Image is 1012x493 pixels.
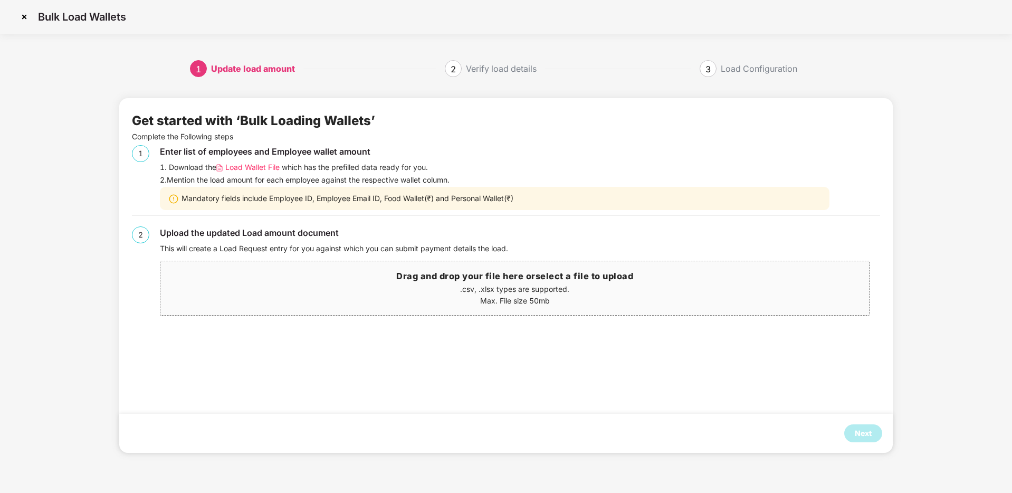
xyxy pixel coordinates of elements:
[132,226,149,243] div: 2
[132,131,880,143] p: Complete the Following steps
[160,174,880,186] div: 2. Mention the load amount for each employee against the respective wallet column.
[451,64,456,74] span: 2
[160,145,880,158] div: Enter list of employees and Employee wallet amount
[160,162,880,173] div: 1. Download the which has the prefilled data ready for you.
[466,60,537,77] div: Verify load details
[721,60,797,77] div: Load Configuration
[705,64,711,74] span: 3
[132,145,149,162] div: 1
[160,270,869,283] h3: Drag and drop your file here or
[160,295,869,307] p: Max. File size 50mb
[855,428,872,439] div: Next
[160,226,880,240] div: Upload the updated Load amount document
[160,283,869,295] p: .csv, .xlsx types are supported.
[132,111,375,131] div: Get started with ‘Bulk Loading Wallets’
[196,64,201,74] span: 1
[38,11,126,23] p: Bulk Load Wallets
[160,261,869,315] span: Drag and drop your file here orselect a file to upload.csv, .xlsx types are supported.Max. File s...
[168,194,179,204] img: svg+xml;base64,PHN2ZyBpZD0iV2FybmluZ18tXzIweDIwIiBkYXRhLW5hbWU9Ildhcm5pbmcgLSAyMHgyMCIgeG1sbnM9Im...
[16,8,33,25] img: svg+xml;base64,PHN2ZyBpZD0iQ3Jvc3MtMzJ4MzIiIHhtbG5zPSJodHRwOi8vd3d3LnczLm9yZy8yMDAwL3N2ZyIgd2lkdG...
[216,164,223,172] img: svg+xml;base64,PHN2ZyB4bWxucz0iaHR0cDovL3d3dy53My5vcmcvMjAwMC9zdmciIHdpZHRoPSIxMi4wNTMiIGhlaWdodD...
[160,187,829,210] div: Mandatory fields include Employee ID, Employee Email ID, Food Wallet(₹) and Personal Wallet(₹)
[225,162,280,173] span: Load Wallet File
[160,243,880,254] div: This will create a Load Request entry for you against which you can submit payment details the load.
[211,60,295,77] div: Update load amount
[536,271,634,281] span: select a file to upload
